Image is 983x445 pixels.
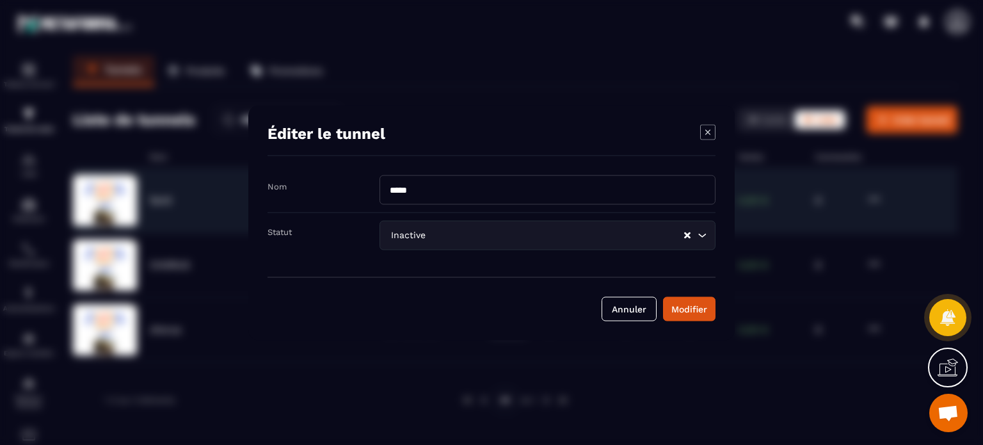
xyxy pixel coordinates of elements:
[380,220,715,250] div: Search for option
[684,231,691,240] button: Clear Selected
[663,296,715,321] button: Modifier
[268,227,292,236] label: Statut
[268,181,287,191] label: Nom
[268,124,385,142] h4: Éditer le tunnel
[388,228,428,242] span: Inactive
[671,302,707,315] div: Modifier
[602,296,657,321] button: Annuler
[929,394,968,432] a: Ouvrir le chat
[428,228,683,242] input: Search for option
